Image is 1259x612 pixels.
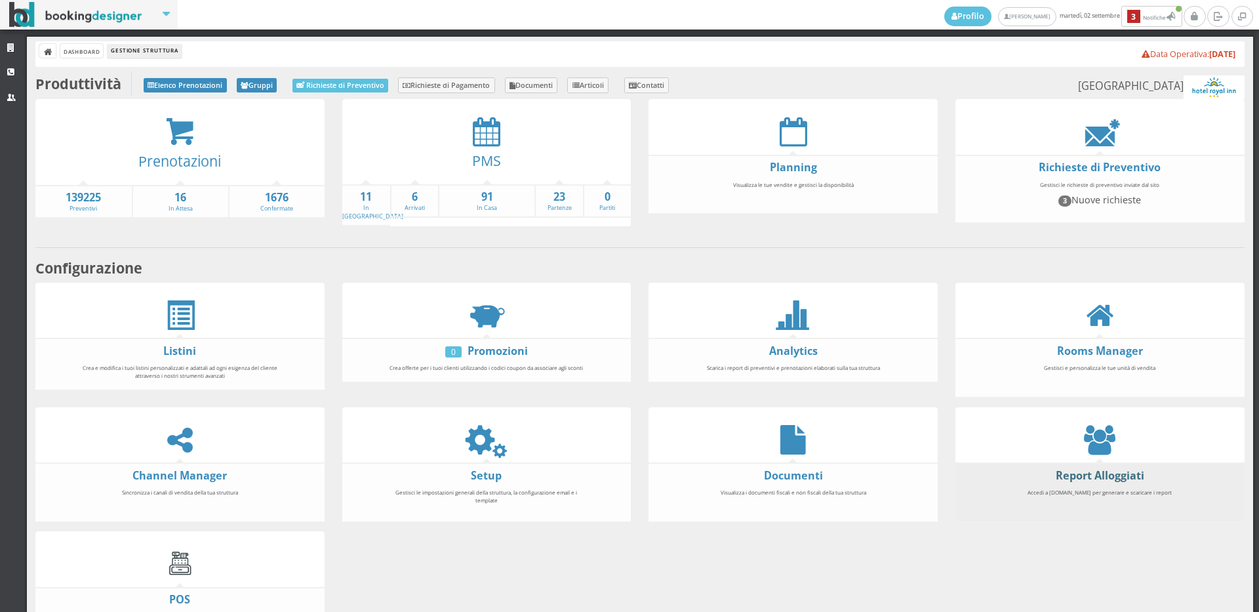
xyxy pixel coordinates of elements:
span: 3 [1058,195,1071,206]
h4: Nuove richieste [999,194,1200,206]
small: [GEOGRAPHIC_DATA] [1078,75,1244,99]
a: 139225Preventivi [35,190,132,213]
div: Accedi a [DOMAIN_NAME] per generare e scaricare i report [993,483,1206,518]
a: Elenco Prenotazioni [144,78,227,92]
span: martedì, 02 settembre [944,6,1184,27]
div: Crea e modifica i tuoi listini personalizzati e adattali ad ogni esigenza del cliente attraverso ... [73,358,286,385]
div: Gestisci e personalizza le tue unità di vendita [993,358,1206,393]
a: [PERSON_NAME] [998,7,1056,26]
b: Produttività [35,74,121,93]
div: Gestisci le richieste di preventivo inviate dal sito [993,175,1206,218]
a: Data Operativa:[DATE] [1142,49,1235,60]
b: [DATE] [1209,49,1235,60]
a: Contatti [624,77,669,93]
a: 11In [GEOGRAPHIC_DATA] [342,190,403,220]
button: 3Notifiche [1121,6,1182,27]
a: 23Partenze [536,190,582,213]
strong: 0 [584,190,631,205]
div: Scarica i report di preventivi e prenotazioni elaborati sulla tua struttura [687,358,900,378]
a: Prenotazioni [138,152,221,171]
a: 91In Casa [439,190,534,213]
div: Gestisci le impostazioni generali della struttura, la configurazione email e i template [380,483,593,518]
a: Setup [471,468,502,483]
a: Listini [163,344,196,358]
a: PMS [472,151,501,170]
strong: 1676 [230,190,325,205]
a: 16In Attesa [133,190,228,213]
div: 0 [445,346,462,357]
a: Promozioni [468,344,528,358]
a: Rooms Manager [1057,344,1143,358]
a: Richieste di Pagamento [398,77,495,93]
a: Richieste di Preventivo [1039,160,1161,174]
strong: 91 [439,190,534,205]
b: Configurazione [35,258,142,277]
b: 3 [1127,10,1140,24]
a: 6Arrivati [391,190,438,213]
strong: 23 [536,190,582,205]
strong: 16 [133,190,228,205]
a: Gruppi [237,78,277,92]
strong: 11 [342,190,390,205]
a: Profilo [944,7,991,26]
strong: 6 [391,190,438,205]
a: Richieste di Preventivo [292,79,388,92]
div: Visualizza i documenti fiscali e non fiscali della tua struttura [687,483,900,518]
img: cash-register.gif [165,549,195,579]
a: Documenti [764,468,823,483]
a: Articoli [567,77,609,93]
a: Dashboard [60,44,103,58]
a: Report Alloggiati [1056,468,1144,483]
a: POS [169,592,190,607]
div: Crea offerte per i tuoi clienti utilizzando i codici coupon da associare agli sconti [380,358,593,378]
a: Planning [770,160,817,174]
a: Channel Manager [132,468,227,483]
li: Gestione Struttura [108,44,181,58]
a: Documenti [505,77,558,93]
a: Analytics [769,344,818,358]
div: Sincronizza i canali di vendita della tua struttura [73,483,286,518]
img: ea773b7e7d3611ed9c9d0608f5526cb6.png [1184,75,1244,99]
div: Visualizza le tue vendite e gestisci la disponibilità [687,175,900,210]
strong: 139225 [35,190,132,205]
a: 0Partiti [584,190,631,213]
img: BookingDesigner.com [9,2,142,28]
a: 1676Confermate [230,190,325,213]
